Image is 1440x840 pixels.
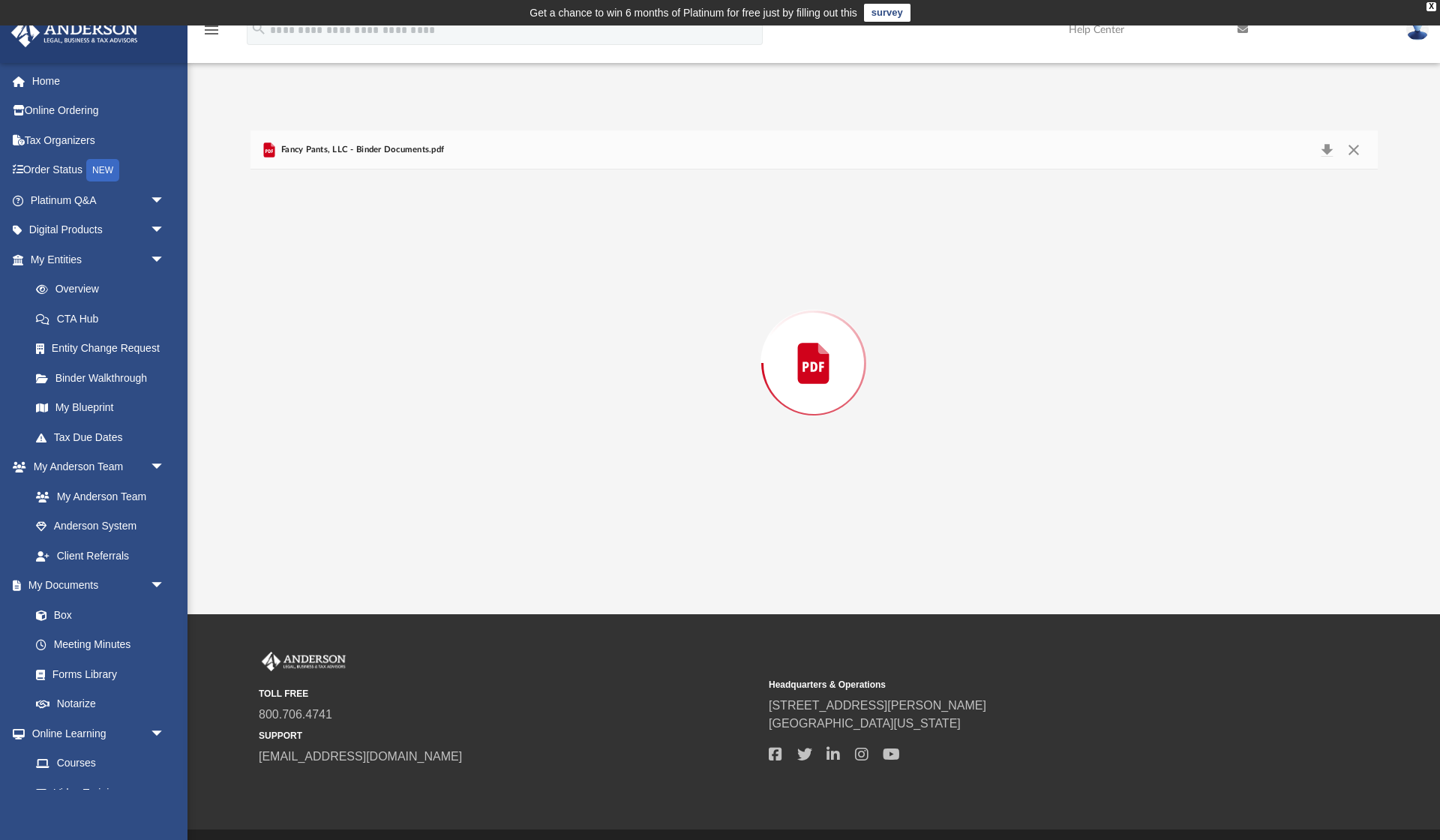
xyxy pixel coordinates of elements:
a: Forms Library [21,659,172,689]
a: Client Referrals [21,541,180,571]
a: Tax Due Dates [21,422,187,452]
img: User Pic [1406,19,1429,40]
div: NEW [86,159,119,181]
a: My Blueprint [21,393,180,423]
a: Box [21,600,172,630]
img: Anderson Advisors Platinum Portal [259,652,349,671]
a: Meeting Minutes [21,630,180,660]
a: Anderson System [21,511,180,541]
a: Video Training [21,778,172,808]
div: close [1426,2,1436,11]
a: menu [202,28,220,39]
a: Online Ordering [10,96,187,126]
small: Headquarters & Operations [769,678,1268,691]
i: search [250,20,267,37]
div: Get a chance to win 6 months of Platinum for free just by filling out this [529,4,857,22]
span: arrow_drop_down [150,215,180,246]
span: arrow_drop_down [150,452,180,483]
a: Online Learningarrow_drop_down [10,718,180,748]
i: menu [202,21,220,39]
span: Fancy Pants, LLC - Binder Documents.pdf [278,143,445,157]
a: My Anderson Teamarrow_drop_down [10,452,180,482]
a: Courses [21,748,180,778]
a: Overview [21,274,187,304]
span: arrow_drop_down [150,185,180,216]
a: Digital Productsarrow_drop_down [10,215,187,245]
a: Entity Change Request [21,334,187,364]
span: arrow_drop_down [150,244,180,275]
small: TOLL FREE [259,687,758,700]
button: Close [1340,139,1367,160]
a: My Anderson Team [21,481,172,511]
a: CTA Hub [21,304,187,334]
a: My Documentsarrow_drop_down [10,571,180,601]
small: SUPPORT [259,729,758,742]
a: Platinum Q&Aarrow_drop_down [10,185,187,215]
span: arrow_drop_down [150,571,180,601]
a: My Entitiesarrow_drop_down [10,244,187,274]
button: Download [1314,139,1341,160]
a: Binder Walkthrough [21,363,187,393]
a: Tax Organizers [10,125,187,155]
a: 800.706.4741 [259,708,332,721]
span: arrow_drop_down [150,718,180,749]
a: Notarize [21,689,180,719]
a: Order StatusNEW [10,155,187,186]
a: Home [10,66,187,96]
a: [STREET_ADDRESS][PERSON_NAME] [769,699,986,712]
img: Anderson Advisors Platinum Portal [7,18,142,47]
div: Preview [250,130,1378,557]
a: [GEOGRAPHIC_DATA][US_STATE] [769,717,961,730]
a: [EMAIL_ADDRESS][DOMAIN_NAME] [259,750,462,763]
a: survey [864,4,910,22]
